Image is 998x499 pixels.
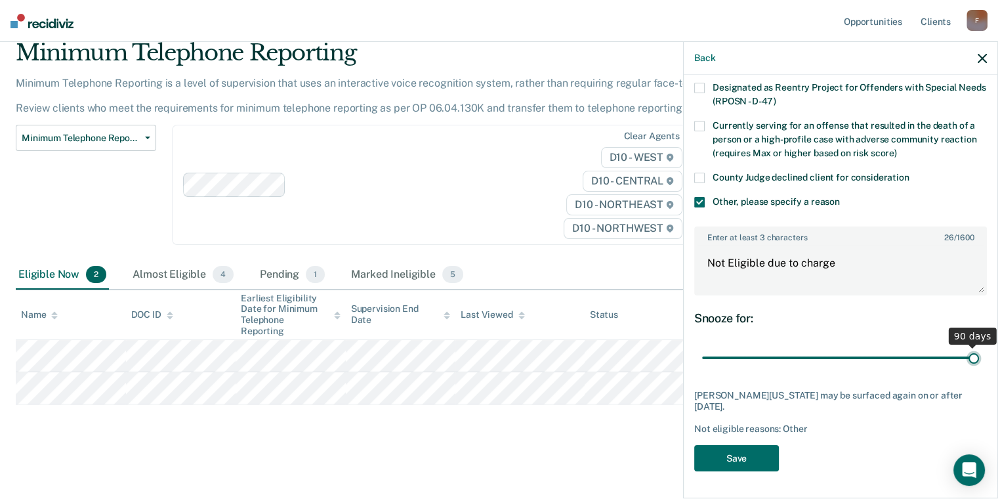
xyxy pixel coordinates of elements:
[566,194,682,215] span: D10 - NORTHEAST
[713,196,840,207] span: Other, please specify a reason
[241,293,341,337] div: Earliest Eligibility Date for Minimum Telephone Reporting
[694,311,987,326] div: Snooze for:
[967,10,988,31] div: F
[583,171,682,192] span: D10 - CENTRAL
[694,390,987,412] div: [PERSON_NAME][US_STATE] may be surfaced again on or after [DATE].
[16,77,760,114] p: Minimum Telephone Reporting is a level of supervision that uses an interactive voice recognition ...
[131,309,173,320] div: DOC ID
[461,309,524,320] div: Last Viewed
[944,233,954,242] span: 26
[442,266,463,283] span: 5
[10,14,73,28] img: Recidiviz
[694,445,779,472] button: Save
[351,303,451,326] div: Supervision End Date
[713,82,986,106] span: Designated as Reentry Project for Offenders with Special Needs (RPOSN - D-47)
[601,147,682,168] span: D10 - WEST
[16,39,764,77] div: Minimum Telephone Reporting
[564,218,682,239] span: D10 - NORTHWEST
[348,261,466,290] div: Marked Ineligible
[696,245,986,293] textarea: Not Eligible due to charge
[21,309,58,320] div: Name
[213,266,234,283] span: 4
[696,228,986,242] label: Enter at least 3 characters
[694,423,987,435] div: Not eligible reasons: Other
[257,261,327,290] div: Pending
[713,120,976,158] span: Currently serving for an offense that resulted in the death of a person or a high-profile case wi...
[130,261,236,290] div: Almost Eligible
[694,53,715,64] button: Back
[16,261,109,290] div: Eligible Now
[306,266,325,283] span: 1
[86,266,106,283] span: 2
[713,172,909,183] span: County Judge declined client for consideration
[953,454,985,486] div: Open Intercom Messenger
[22,133,140,144] span: Minimum Telephone Reporting
[623,131,679,142] div: Clear agents
[590,309,618,320] div: Status
[949,328,997,345] div: 90 days
[944,233,974,242] span: / 1600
